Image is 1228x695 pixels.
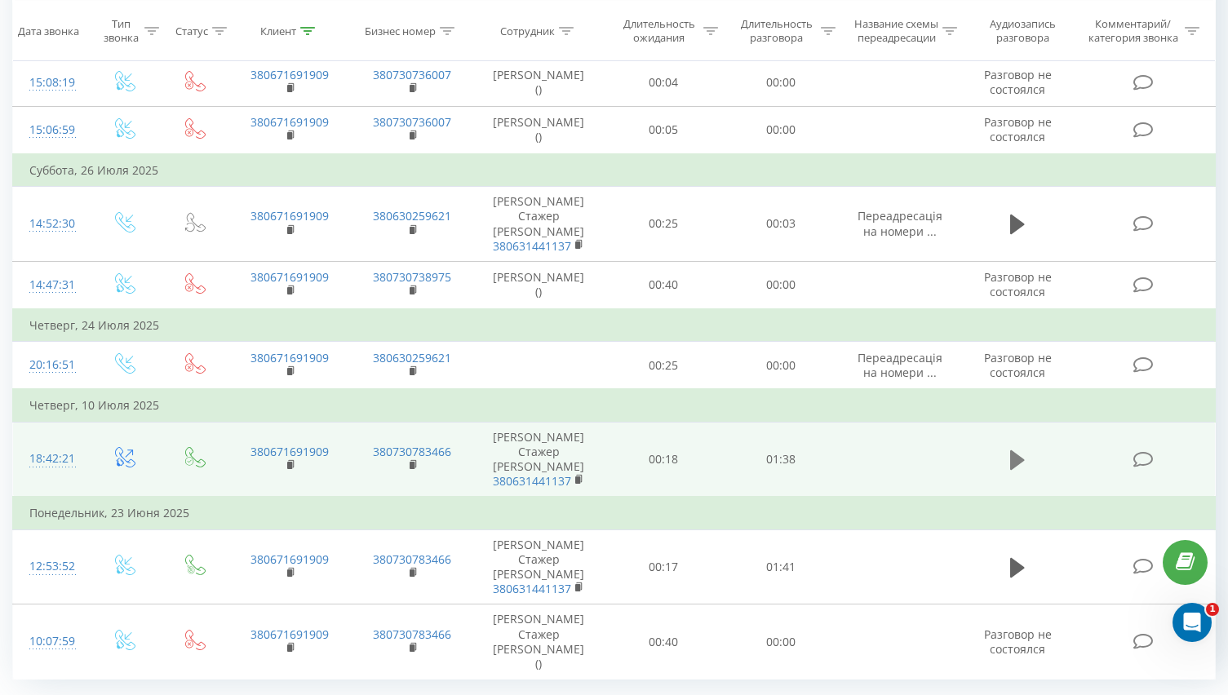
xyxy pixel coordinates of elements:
div: 15:08:19 [29,67,72,99]
div: Бизнес номер [365,24,436,38]
span: Разговор не состоялся [984,67,1052,97]
div: Дата звонка [18,24,79,38]
span: Разговор не состоялся [984,626,1052,657]
a: 380730736007 [373,67,451,82]
td: 00:40 [605,261,722,309]
a: 380671691909 [250,67,329,82]
div: Клиент [260,24,296,38]
td: 00:18 [605,422,722,497]
a: 380630259621 [373,208,451,224]
a: 380730783466 [373,551,451,567]
td: [PERSON_NAME] () [473,59,605,106]
td: 00:04 [605,59,722,106]
a: 380730783466 [373,626,451,642]
div: Длительность ожидания [619,17,699,45]
td: [PERSON_NAME] () [473,106,605,154]
iframe: Intercom live chat [1173,603,1212,642]
td: 01:41 [722,529,840,604]
td: 00:00 [722,59,840,106]
span: Разговор не состоялся [984,114,1052,144]
td: [PERSON_NAME] () [473,261,605,309]
span: Разговор не состоялся [984,350,1052,380]
div: 20:16:51 [29,349,72,381]
a: 380671691909 [250,350,329,365]
div: 14:52:30 [29,208,72,240]
a: 380631441137 [493,473,571,489]
span: Переадресація на номери ... [858,208,942,238]
a: 380730736007 [373,114,451,130]
a: 380631441137 [493,581,571,596]
td: [PERSON_NAME] Стажер [PERSON_NAME] [473,187,605,262]
div: Длительность разговора [737,17,817,45]
div: 10:07:59 [29,626,72,657]
a: 380671691909 [250,626,329,642]
td: 00:00 [722,604,840,680]
td: 00:00 [722,342,840,390]
td: Четверг, 24 Июля 2025 [13,309,1216,342]
td: 00:00 [722,261,840,309]
td: 01:38 [722,422,840,497]
td: 00:25 [605,187,722,262]
td: 00:03 [722,187,840,262]
a: 380671691909 [250,114,329,130]
a: 380730738975 [373,269,451,285]
div: Статус [175,24,208,38]
td: 00:00 [722,106,840,154]
a: 380671691909 [250,269,329,285]
div: 18:42:21 [29,443,72,475]
div: 14:47:31 [29,269,72,301]
td: [PERSON_NAME] Стажер [PERSON_NAME] () [473,604,605,680]
div: Название схемы переадресации [854,17,939,45]
span: Разговор не состоялся [984,269,1052,299]
td: 00:25 [605,342,722,390]
div: Сотрудник [500,24,555,38]
div: Комментарий/категория звонка [1085,17,1181,45]
td: [PERSON_NAME] Стажер [PERSON_NAME] [473,422,605,497]
td: Суббота, 26 Июля 2025 [13,154,1216,187]
span: 1 [1206,603,1219,616]
td: 00:17 [605,529,722,604]
a: 380630259621 [373,350,451,365]
a: 380730783466 [373,444,451,459]
div: 15:06:59 [29,114,72,146]
div: 12:53:52 [29,551,72,582]
div: Тип звонка [102,17,140,45]
td: 00:05 [605,106,722,154]
td: 00:40 [605,604,722,680]
a: 380671691909 [250,444,329,459]
div: Аудиозапись разговора [976,17,1070,45]
a: 380671691909 [250,208,329,224]
span: Переадресація на номери ... [858,350,942,380]
td: [PERSON_NAME] Стажер [PERSON_NAME] [473,529,605,604]
td: Четверг, 10 Июля 2025 [13,389,1216,422]
a: 380671691909 [250,551,329,567]
a: 380631441137 [493,238,571,254]
td: Понедельник, 23 Июня 2025 [13,497,1216,529]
